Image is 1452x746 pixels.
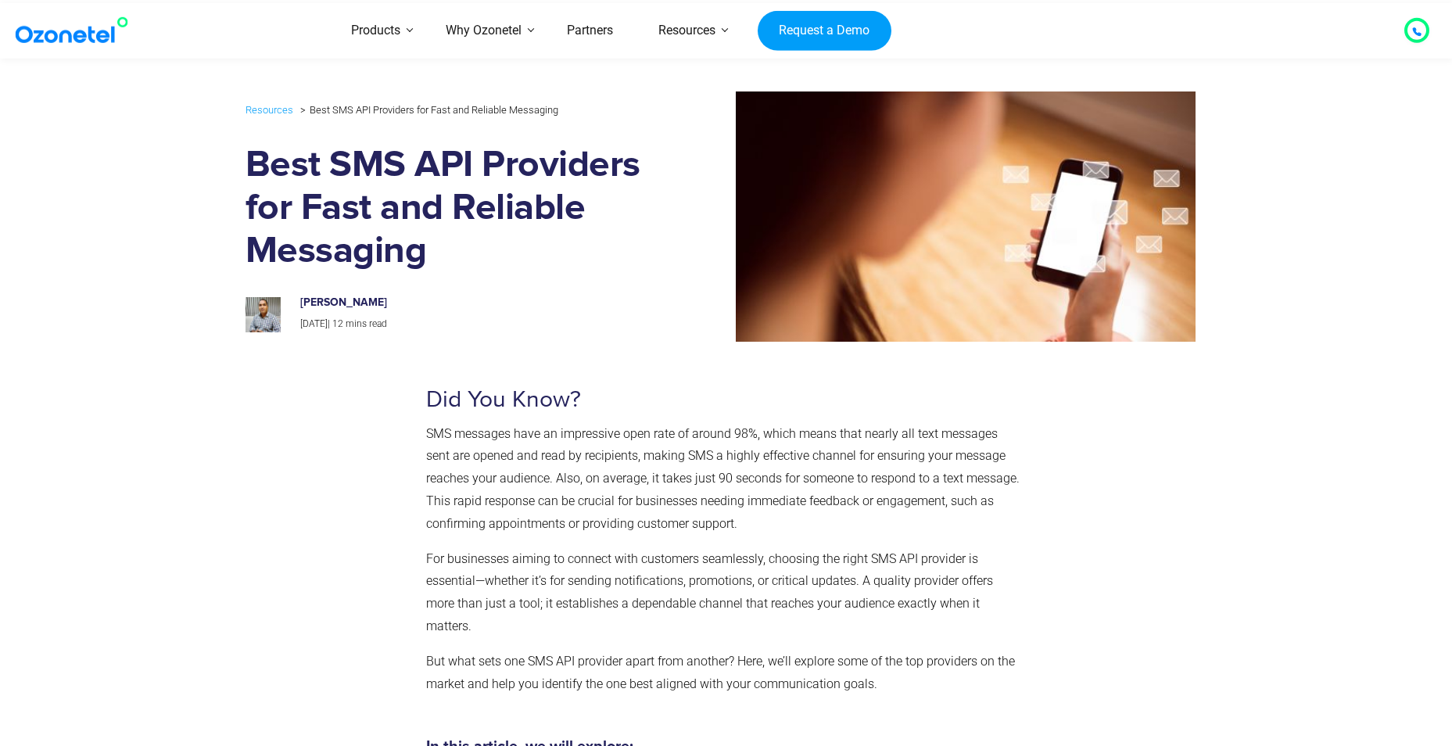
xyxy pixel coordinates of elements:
[332,318,343,329] span: 12
[300,318,328,329] span: [DATE]
[426,551,993,633] span: For businesses aiming to connect with customers seamlessly, choosing the right SMS API provider i...
[423,3,544,59] a: Why Ozonetel
[758,10,891,51] a: Request a Demo
[246,101,293,119] a: Resources
[246,297,281,332] img: prashanth-kancherla_avatar-200x200.jpeg
[426,426,1020,531] span: SMS messages have an impressive open rate of around 98%, which means that nearly all text message...
[246,144,647,273] h1: Best SMS API Providers for Fast and Reliable Messaging
[346,318,387,329] span: mins read
[296,100,558,120] li: Best SMS API Providers for Fast and Reliable Messaging
[328,3,423,59] a: Products
[426,386,581,414] span: Did You Know?
[426,654,1015,691] span: But what sets one SMS API provider apart from another? Here, we’ll explore some of the top provid...
[300,296,630,310] h6: [PERSON_NAME]
[300,316,630,333] p: |
[636,3,738,59] a: Resources
[544,3,636,59] a: Partners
